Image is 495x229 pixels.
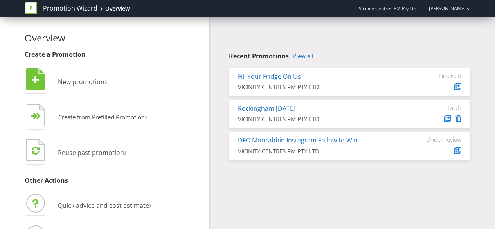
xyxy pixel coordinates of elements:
[25,177,204,184] h3: Other Actions
[293,53,313,60] a: View all
[238,104,295,113] a: Rockingham [DATE]
[25,51,204,58] h3: Create a Promotion
[58,113,145,121] span: Create from Prefilled Promotion
[25,102,148,133] button: Create from Prefilled Promotion›
[58,201,149,210] span: Quick advice and cost estimate
[238,72,301,81] a: Fill Your Fridge On Us
[58,148,124,157] span: Reuse past promotion
[421,5,466,12] a: [PERSON_NAME]
[36,112,41,120] tspan: 
[105,5,130,13] div: Overview
[104,74,107,87] span: ›
[32,76,39,84] tspan: 
[238,136,358,144] a: DFO Moorabbin Instagram Follow to Win
[238,83,403,91] div: VICINITY CENTRES PM PTY LTD
[124,145,127,158] span: ›
[414,104,461,111] div: Draft
[58,78,104,86] span: New promotion
[359,5,416,12] span: Vicinity Centres PM Pty Ltd
[229,52,289,60] span: Recent Promotions
[149,198,152,211] span: ›
[414,72,461,79] div: Finalised
[32,146,40,155] tspan: 
[25,33,204,43] h2: Overview
[145,110,148,123] span: ›
[43,4,97,13] a: Promotion Wizard
[414,136,461,143] div: Under review
[25,201,152,210] a: Quick advice and cost estimate›
[238,115,403,123] div: VICINITY CENTRES PM PTY LTD
[238,147,403,155] div: VICINITY CENTRES PM PTY LTD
